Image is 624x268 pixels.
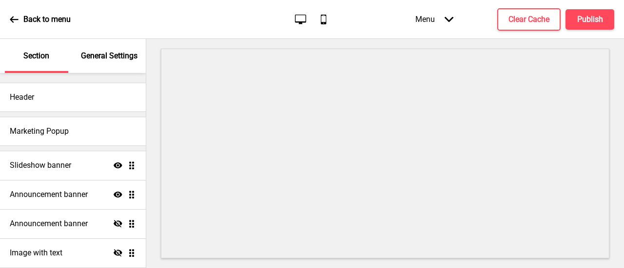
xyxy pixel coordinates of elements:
button: Publish [565,9,614,30]
h4: Image with text [10,248,62,258]
h4: Announcement banner [10,189,88,200]
p: General Settings [81,51,137,61]
h4: Announcement banner [10,218,88,229]
h4: Publish [577,14,603,25]
p: Section [23,51,49,61]
h4: Slideshow banner [10,160,71,171]
div: Menu [406,5,463,34]
h4: Marketing Popup [10,126,69,137]
button: Clear Cache [497,8,561,31]
h4: Header [10,92,34,103]
h4: Clear Cache [508,14,549,25]
a: Back to menu [10,6,71,33]
p: Back to menu [23,14,71,25]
